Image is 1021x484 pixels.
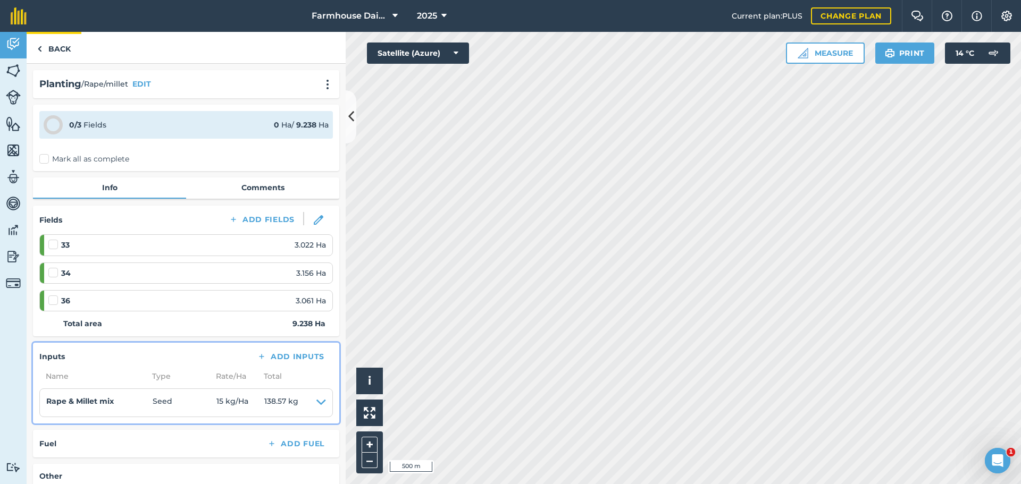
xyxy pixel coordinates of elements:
[39,438,56,449] h4: Fuel
[39,470,333,482] h4: Other
[296,120,316,130] strong: 9.238
[6,196,21,211] img: svg+xml;base64,PD94bWwgdmVyc2lvbj0iMS4wIiBlbmNvZGluZz0idXRmLTgiPz4KPCEtLSBHZW5lcmF0b3I6IEFkb2JlIE...
[274,119,329,131] div: Ha / Ha
[210,370,257,382] span: Rate/ Ha
[46,395,326,410] summary: Rape & Millet mixSeed15 kg/Ha138.57 kg
[321,79,334,90] img: svg+xml;base64,PHN2ZyB4bWxucz0iaHR0cDovL3d3dy53My5vcmcvMjAwMC9zdmciIHdpZHRoPSIyMCIgaGVpZ2h0PSIyNC...
[274,120,279,130] strong: 0
[364,407,375,419] img: Four arrows, one pointing top left, one top right, one bottom right and the last bottom left
[362,437,378,453] button: +
[63,318,102,329] strong: Total area
[945,43,1010,64] button: 14 °C
[367,43,469,64] button: Satellite (Azure)
[368,374,371,387] span: i
[61,295,70,307] strong: 36
[292,318,325,329] strong: 9.238 Ha
[1007,448,1015,456] span: 1
[6,222,21,238] img: svg+xml;base64,PD94bWwgdmVyc2lvbj0iMS4wIiBlbmNvZGluZz0idXRmLTgiPz4KPCEtLSBHZW5lcmF0b3I6IEFkb2JlIE...
[296,295,326,307] span: 3.061 Ha
[39,77,81,92] h2: Planting
[6,249,21,265] img: svg+xml;base64,PD94bWwgdmVyc2lvbj0iMS4wIiBlbmNvZGluZz0idXRmLTgiPz4KPCEtLSBHZW5lcmF0b3I6IEFkb2JlIE...
[258,436,333,451] button: Add Fuel
[216,395,264,410] span: 15 kg / Ha
[911,11,924,21] img: Two speech bubbles overlapping with the left bubble in the forefront
[6,169,21,185] img: svg+xml;base64,PD94bWwgdmVyc2lvbj0iMS4wIiBlbmNvZGluZz0idXRmLTgiPz4KPCEtLSBHZW5lcmF0b3I6IEFkb2JlIE...
[153,395,216,410] span: Seed
[732,10,802,22] span: Current plan : PLUS
[33,177,186,198] a: Info
[786,43,865,64] button: Measure
[186,177,339,198] a: Comments
[985,448,1010,473] iframe: Intercom live chat
[11,7,27,24] img: fieldmargin Logo
[39,154,129,165] label: Mark all as complete
[941,11,953,21] img: A question mark icon
[81,78,128,90] span: / Rape/millet
[356,368,383,394] button: i
[6,142,21,158] img: svg+xml;base64,PHN2ZyB4bWxucz0iaHR0cDovL3d3dy53My5vcmcvMjAwMC9zdmciIHdpZHRoPSI1NiIgaGVpZ2h0PSI2MC...
[248,349,333,364] button: Add Inputs
[46,395,153,407] h4: Rape & Millet mix
[146,370,210,382] span: Type
[61,267,71,279] strong: 34
[39,214,62,226] h4: Fields
[362,453,378,468] button: –
[811,7,891,24] a: Change plan
[798,48,808,58] img: Ruler icon
[972,10,982,22] img: svg+xml;base64,PHN2ZyB4bWxucz0iaHR0cDovL3d3dy53My5vcmcvMjAwMC9zdmciIHdpZHRoPSIxNyIgaGVpZ2h0PSIxNy...
[69,119,106,131] div: Fields
[37,43,42,55] img: svg+xml;base64,PHN2ZyB4bWxucz0iaHR0cDovL3d3dy53My5vcmcvMjAwMC9zdmciIHdpZHRoPSI5IiBoZWlnaHQ9IjI0Ii...
[6,116,21,132] img: svg+xml;base64,PHN2ZyB4bWxucz0iaHR0cDovL3d3dy53My5vcmcvMjAwMC9zdmciIHdpZHRoPSI1NiIgaGVpZ2h0PSI2MC...
[314,215,323,225] img: svg+xml;base64,PHN2ZyB3aWR0aD0iMTgiIGhlaWdodD0iMTgiIHZpZXdCb3g9IjAgMCAxOCAxOCIgZmlsbD0ibm9uZSIgeG...
[27,32,81,63] a: Back
[132,78,151,90] button: EDIT
[295,239,326,251] span: 3.022 Ha
[417,10,437,22] span: 2025
[6,90,21,105] img: svg+xml;base64,PD94bWwgdmVyc2lvbj0iMS4wIiBlbmNvZGluZz0idXRmLTgiPz4KPCEtLSBHZW5lcmF0b3I6IEFkb2JlIE...
[39,370,146,382] span: Name
[312,10,388,22] span: Farmhouse Dairy Co.
[6,276,21,291] img: svg+xml;base64,PD94bWwgdmVyc2lvbj0iMS4wIiBlbmNvZGluZz0idXRmLTgiPz4KPCEtLSBHZW5lcmF0b3I6IEFkb2JlIE...
[956,43,974,64] span: 14 ° C
[61,239,70,251] strong: 33
[875,43,935,64] button: Print
[296,267,326,279] span: 3.156 Ha
[983,43,1004,64] img: svg+xml;base64,PD94bWwgdmVyc2lvbj0iMS4wIiBlbmNvZGluZz0idXRmLTgiPz4KPCEtLSBHZW5lcmF0b3I6IEFkb2JlIE...
[885,47,895,60] img: svg+xml;base64,PHN2ZyB4bWxucz0iaHR0cDovL3d3dy53My5vcmcvMjAwMC9zdmciIHdpZHRoPSIxOSIgaGVpZ2h0PSIyNC...
[39,351,65,362] h4: Inputs
[257,370,282,382] span: Total
[264,395,298,410] span: 138.57 kg
[220,212,303,227] button: Add Fields
[6,36,21,52] img: svg+xml;base64,PD94bWwgdmVyc2lvbj0iMS4wIiBlbmNvZGluZz0idXRmLTgiPz4KPCEtLSBHZW5lcmF0b3I6IEFkb2JlIE...
[69,120,81,130] strong: 0 / 3
[6,462,21,472] img: svg+xml;base64,PD94bWwgdmVyc2lvbj0iMS4wIiBlbmNvZGluZz0idXRmLTgiPz4KPCEtLSBHZW5lcmF0b3I6IEFkb2JlIE...
[1000,11,1013,21] img: A cog icon
[6,63,21,79] img: svg+xml;base64,PHN2ZyB4bWxucz0iaHR0cDovL3d3dy53My5vcmcvMjAwMC9zdmciIHdpZHRoPSI1NiIgaGVpZ2h0PSI2MC...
